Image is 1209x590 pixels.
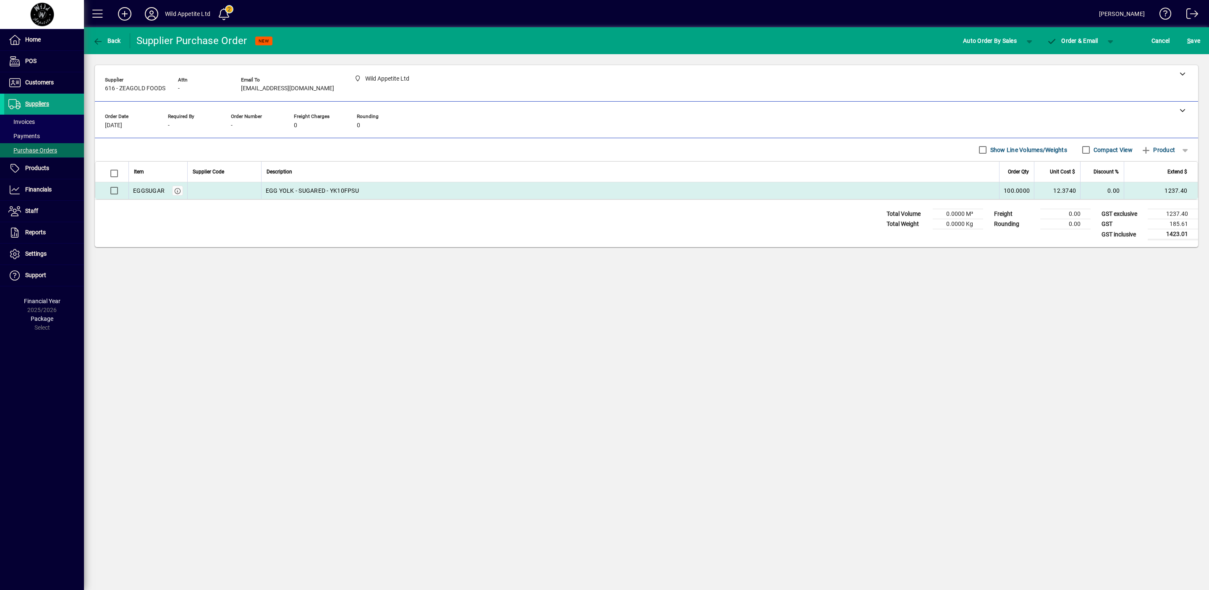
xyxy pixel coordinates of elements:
[882,219,933,229] td: Total Weight
[4,51,84,72] a: POS
[4,29,84,50] a: Home
[1141,143,1175,157] span: Product
[1180,2,1199,29] a: Logout
[4,201,84,222] a: Staff
[1097,219,1148,229] td: GST
[241,85,334,92] span: [EMAIL_ADDRESS][DOMAIN_NAME]
[4,115,84,129] a: Invoices
[933,219,983,229] td: 0.0000 Kg
[25,36,41,43] span: Home
[1043,33,1102,48] button: Order & Email
[4,244,84,265] a: Settings
[1148,209,1198,219] td: 1237.40
[1040,209,1091,219] td: 0.00
[84,33,130,48] app-page-header-button: Back
[1148,229,1198,240] td: 1423.01
[4,158,84,179] a: Products
[8,118,35,125] span: Invoices
[8,133,40,139] span: Payments
[882,209,933,219] td: Total Volume
[25,100,49,107] span: Suppliers
[294,122,297,129] span: 0
[1153,2,1172,29] a: Knowledge Base
[1124,182,1198,199] td: 1237.40
[1008,167,1029,176] span: Order Qty
[4,265,84,286] a: Support
[259,38,269,44] span: NEW
[31,315,53,322] span: Package
[1167,167,1187,176] span: Extend $
[4,179,84,200] a: Financials
[1187,34,1200,47] span: ave
[93,37,121,44] span: Back
[1185,33,1202,48] button: Save
[138,6,165,21] button: Profile
[4,143,84,157] a: Purchase Orders
[1187,37,1191,44] span: S
[133,186,165,195] div: EGGSUGAR
[231,122,233,129] span: -
[193,167,224,176] span: Supplier Code
[25,79,54,86] span: Customers
[8,147,57,154] span: Purchase Orders
[990,209,1040,219] td: Freight
[1097,229,1148,240] td: GST inclusive
[111,6,138,21] button: Add
[1050,167,1075,176] span: Unit Cost $
[1099,7,1145,21] div: [PERSON_NAME]
[178,85,180,92] span: -
[134,167,144,176] span: Item
[1097,209,1148,219] td: GST exclusive
[136,34,247,47] div: Supplier Purchase Order
[1092,146,1133,154] label: Compact View
[24,298,60,304] span: Financial Year
[1034,182,1080,199] td: 12.3740
[25,186,52,193] span: Financials
[989,146,1067,154] label: Show Line Volumes/Weights
[1094,167,1119,176] span: Discount %
[1148,219,1198,229] td: 185.61
[990,219,1040,229] td: Rounding
[266,186,359,195] span: EGG YOLK - SUGARED - YK10FPSU
[1149,33,1172,48] button: Cancel
[4,72,84,93] a: Customers
[168,122,170,129] span: -
[25,58,37,64] span: POS
[959,33,1021,48] button: Auto Order By Sales
[25,250,47,257] span: Settings
[1151,34,1170,47] span: Cancel
[25,165,49,171] span: Products
[165,7,210,21] div: Wild Appetite Ltd
[25,229,46,236] span: Reports
[91,33,123,48] button: Back
[25,207,38,214] span: Staff
[1080,182,1124,199] td: 0.00
[357,122,360,129] span: 0
[105,122,122,129] span: [DATE]
[1047,37,1098,44] span: Order & Email
[4,129,84,143] a: Payments
[4,222,84,243] a: Reports
[963,34,1017,47] span: Auto Order By Sales
[1040,219,1091,229] td: 0.00
[1137,142,1179,157] button: Product
[267,167,292,176] span: Description
[25,272,46,278] span: Support
[933,209,983,219] td: 0.0000 M³
[105,85,165,92] span: 616 - ZEAGOLD FOODS
[999,182,1034,199] td: 100.0000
